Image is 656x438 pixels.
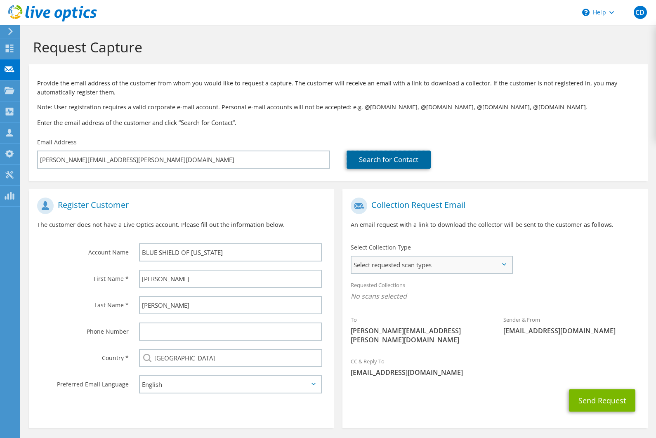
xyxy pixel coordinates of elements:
[33,38,639,56] h1: Request Capture
[37,220,326,229] p: The customer does not have a Live Optics account. Please fill out the information below.
[37,349,129,362] label: Country *
[352,257,512,273] span: Select requested scan types
[634,6,647,19] span: CD
[37,375,129,389] label: Preferred Email Language
[37,296,129,309] label: Last Name *
[351,198,635,214] h1: Collection Request Email
[37,118,639,127] h3: Enter the email address of the customer and click “Search for Contact”.
[582,9,590,16] svg: \n
[37,103,639,112] p: Note: User registration requires a valid corporate e-mail account. Personal e-mail accounts will ...
[347,151,431,169] a: Search for Contact
[569,389,635,412] button: Send Request
[342,276,648,307] div: Requested Collections
[351,292,639,301] span: No scans selected
[351,368,639,377] span: [EMAIL_ADDRESS][DOMAIN_NAME]
[342,311,495,349] div: To
[37,323,129,336] label: Phone Number
[37,79,639,97] p: Provide the email address of the customer from whom you would like to request a capture. The cust...
[37,198,322,214] h1: Register Customer
[351,243,411,252] label: Select Collection Type
[37,243,129,257] label: Account Name
[37,270,129,283] label: First Name *
[351,326,487,344] span: [PERSON_NAME][EMAIL_ADDRESS][PERSON_NAME][DOMAIN_NAME]
[37,138,77,146] label: Email Address
[503,326,639,335] span: [EMAIL_ADDRESS][DOMAIN_NAME]
[342,353,648,381] div: CC & Reply To
[495,311,648,339] div: Sender & From
[351,220,639,229] p: An email request with a link to download the collector will be sent to the customer as follows.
